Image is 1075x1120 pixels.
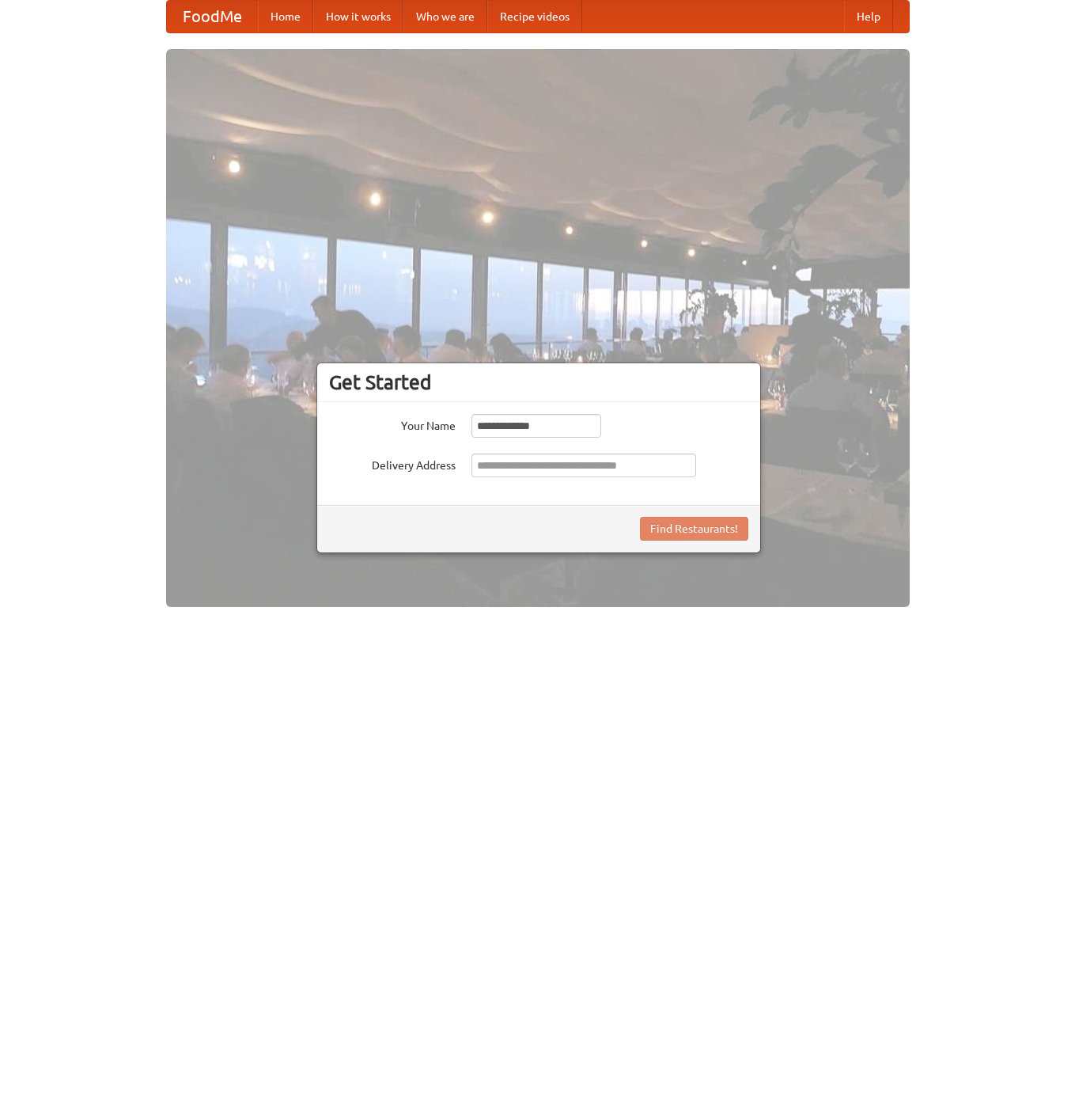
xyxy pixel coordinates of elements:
[329,454,456,473] label: Delivery Address
[403,1,487,32] a: Who we are
[640,517,748,541] button: Find Restaurants!
[313,1,403,32] a: How it works
[167,1,258,32] a: FoodMe
[844,1,893,32] a: Help
[487,1,582,32] a: Recipe videos
[329,370,748,394] h3: Get Started
[329,414,456,434] label: Your Name
[258,1,313,32] a: Home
